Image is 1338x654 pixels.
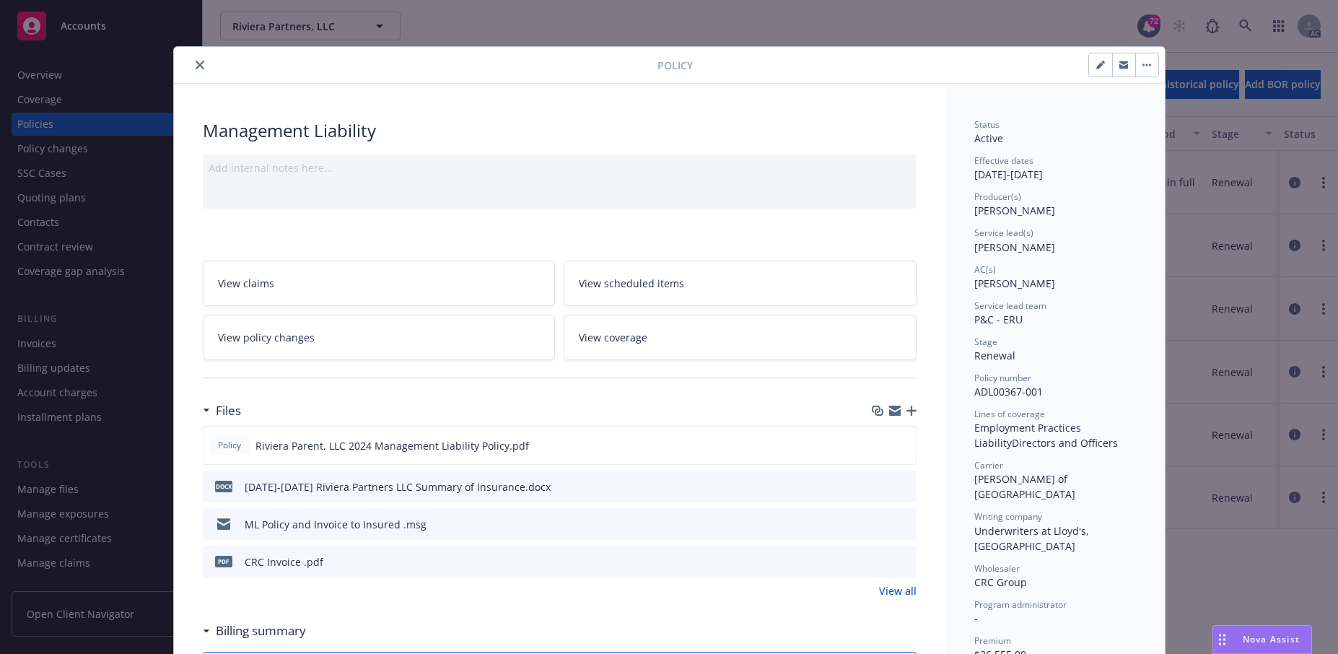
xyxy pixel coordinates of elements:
[657,58,693,73] span: Policy
[974,336,997,348] span: Stage
[974,154,1033,167] span: Effective dates
[974,131,1003,145] span: Active
[974,276,1055,290] span: [PERSON_NAME]
[974,227,1033,239] span: Service lead(s)
[974,191,1021,203] span: Producer(s)
[974,635,1011,647] span: Premium
[974,459,1003,471] span: Carrier
[875,517,886,532] button: download file
[579,330,647,345] span: View coverage
[564,261,917,306] a: View scheduled items
[874,438,886,453] button: download file
[974,562,1020,575] span: Wholesaler
[974,598,1067,611] span: Program administrator
[974,524,1092,553] span: Underwriters at Lloyd's, [GEOGRAPHIC_DATA]
[245,554,323,570] div: CRC Invoice .pdf
[564,315,917,360] a: View coverage
[898,479,911,494] button: preview file
[245,517,427,532] div: ML Policy and Invoice to Insured .msg
[974,611,978,625] span: -
[203,261,556,306] a: View claims
[974,385,1043,398] span: ADL00367-001
[974,472,1075,501] span: [PERSON_NAME] of [GEOGRAPHIC_DATA]
[215,439,244,452] span: Policy
[216,622,306,640] h3: Billing summary
[1243,633,1300,645] span: Nova Assist
[879,583,917,598] a: View all
[1012,436,1118,450] span: Directors and Officers
[216,401,241,420] h3: Files
[215,556,232,567] span: pdf
[875,554,886,570] button: download file
[1213,626,1231,653] div: Drag to move
[974,263,996,276] span: AC(s)
[974,510,1042,523] span: Writing company
[218,276,274,291] span: View claims
[203,315,556,360] a: View policy changes
[579,276,684,291] span: View scheduled items
[974,154,1136,182] div: [DATE] - [DATE]
[255,438,529,453] span: Riviera Parent, LLC 2024 Management Liability Policy.pdf
[974,349,1015,362] span: Renewal
[974,313,1023,326] span: P&C - ERU
[245,479,551,494] div: [DATE]-[DATE] Riviera Partners LLC Summary of Insurance.docx
[898,517,911,532] button: preview file
[215,481,232,492] span: docx
[203,401,241,420] div: Files
[974,204,1055,217] span: [PERSON_NAME]
[897,438,910,453] button: preview file
[974,300,1046,312] span: Service lead team
[203,118,917,143] div: Management Liability
[1212,625,1312,654] button: Nova Assist
[875,479,886,494] button: download file
[974,118,1000,131] span: Status
[974,372,1031,384] span: Policy number
[974,421,1084,450] span: Employment Practices Liability
[898,554,911,570] button: preview file
[191,56,209,74] button: close
[974,575,1027,589] span: CRC Group
[974,408,1045,420] span: Lines of coverage
[974,240,1055,254] span: [PERSON_NAME]
[209,160,911,175] div: Add internal notes here...
[203,622,306,640] div: Billing summary
[218,330,315,345] span: View policy changes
